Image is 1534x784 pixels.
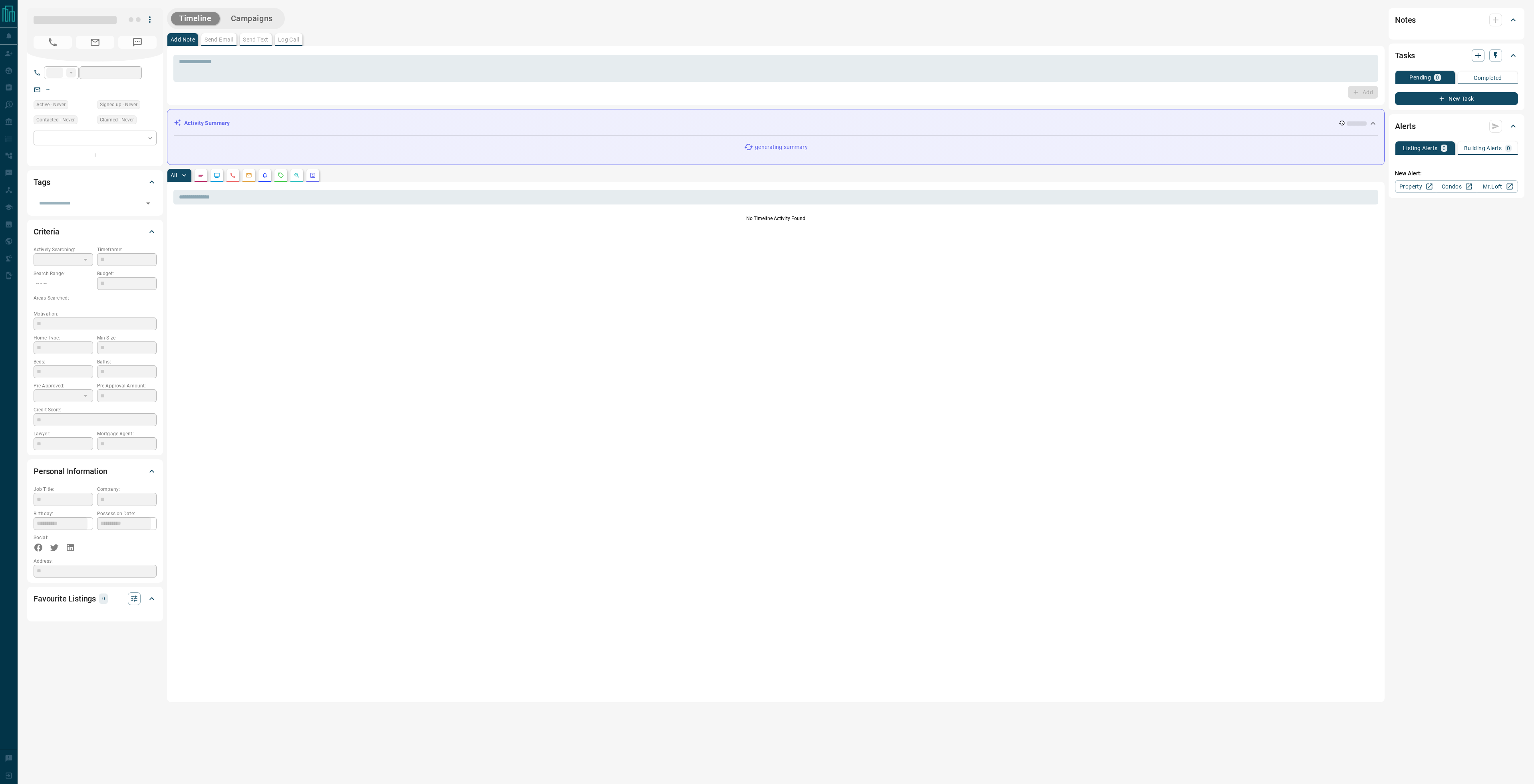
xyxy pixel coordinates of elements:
[1507,145,1510,151] p: 0
[1443,145,1446,151] p: 0
[100,116,134,124] span: Claimed - Never
[34,589,157,608] div: Favourite Listings0
[223,12,281,25] button: Campaigns
[34,176,50,189] h2: Tags
[174,116,1378,131] div: Activity Summary
[171,173,177,178] p: All
[1395,49,1415,62] h2: Tasks
[1395,120,1416,133] h2: Alerts
[34,406,157,413] p: Credit Score:
[34,558,157,565] p: Address:
[34,294,157,302] p: Areas Searched:
[34,510,93,517] p: Birthday:
[1395,117,1518,136] div: Alerts
[36,101,66,109] span: Active - Never
[1395,169,1518,178] p: New Alert:
[1477,180,1518,193] a: Mr.Loft
[1395,92,1518,105] button: New Task
[100,101,137,109] span: Signed up - Never
[1403,145,1438,151] p: Listing Alerts
[97,334,157,341] p: Min Size:
[1436,75,1439,80] p: 0
[97,382,157,389] p: Pre-Approval Amount:
[76,36,114,49] span: No Email
[97,430,157,437] p: Mortgage Agent:
[230,172,236,179] svg: Calls
[1409,75,1431,80] p: Pending
[214,172,220,179] svg: Lead Browsing Activity
[1395,46,1518,65] div: Tasks
[171,37,195,42] p: Add Note
[36,116,75,124] span: Contacted - Never
[34,36,72,49] span: No Number
[34,310,157,318] p: Motivation:
[34,222,157,241] div: Criteria
[184,119,230,127] p: Activity Summary
[34,246,93,253] p: Actively Searching:
[1395,180,1436,193] a: Property
[262,172,268,179] svg: Listing Alerts
[34,334,93,341] p: Home Type:
[198,172,204,179] svg: Notes
[34,358,93,365] p: Beds:
[755,143,807,151] p: generating summary
[34,430,93,437] p: Lawyer:
[143,198,154,209] button: Open
[97,270,157,277] p: Budget:
[34,225,60,238] h2: Criteria
[97,510,157,517] p: Possession Date:
[34,462,157,481] div: Personal Information
[97,358,157,365] p: Baths:
[1395,14,1416,26] h2: Notes
[294,172,300,179] svg: Opportunities
[34,534,93,541] p: Social:
[34,173,157,192] div: Tags
[46,86,50,93] a: --
[246,172,252,179] svg: Emails
[34,592,96,605] h2: Favourite Listings
[118,36,157,49] span: No Number
[1436,180,1477,193] a: Condos
[173,215,1378,222] p: No Timeline Activity Found
[97,246,157,253] p: Timeframe:
[171,12,220,25] button: Timeline
[310,172,316,179] svg: Agent Actions
[34,465,107,478] h2: Personal Information
[1395,10,1518,30] div: Notes
[278,172,284,179] svg: Requests
[34,270,93,277] p: Search Range:
[34,277,93,290] p: -- - --
[101,594,105,603] p: 0
[34,486,93,493] p: Job Title:
[1474,75,1502,81] p: Completed
[34,382,93,389] p: Pre-Approved:
[1464,145,1502,151] p: Building Alerts
[97,486,157,493] p: Company:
